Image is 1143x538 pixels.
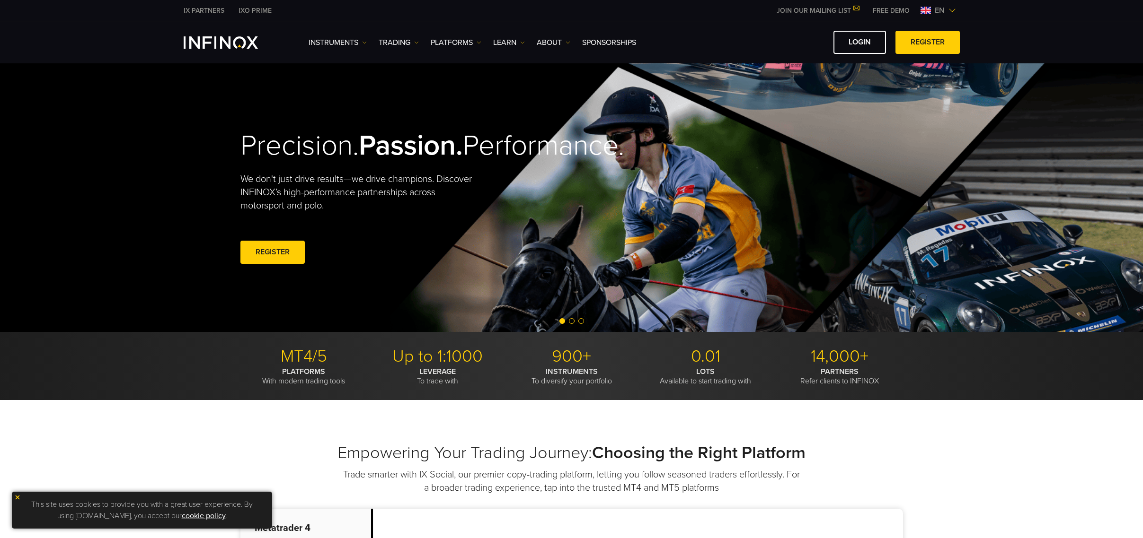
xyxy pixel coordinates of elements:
[379,37,419,48] a: TRADING
[537,37,570,48] a: ABOUT
[374,346,501,367] p: Up to 1:1000
[866,6,917,16] a: INFINOX MENU
[359,129,463,163] strong: Passion.
[342,468,801,495] p: Trade smarter with IX Social, our premier copy-trading platform, letting you follow seasoned trad...
[184,36,280,49] a: INFINOX Logo
[282,367,325,376] strong: PLATFORMS
[508,367,635,386] p: To diversify your portfolio
[642,367,769,386] p: Available to start trading with
[182,511,226,521] a: cookie policy
[419,367,456,376] strong: LEVERAGE
[592,443,806,463] strong: Choosing the Right Platform
[508,346,635,367] p: 900+
[546,367,598,376] strong: INSTRUMENTS
[231,6,279,16] a: INFINOX
[431,37,481,48] a: PLATFORMS
[14,494,21,501] img: yellow close icon
[931,5,948,16] span: en
[642,346,769,367] p: 0.01
[776,346,903,367] p: 14,000+
[582,37,636,48] a: SPONSORSHIPS
[770,7,866,15] a: JOIN OUR MAILING LIST
[240,173,479,212] p: We don't just drive results—we drive champions. Discover INFINOX’s high-performance partnerships ...
[240,367,367,386] p: With modern trading tools
[559,318,565,324] span: Go to slide 1
[578,318,584,324] span: Go to slide 3
[569,318,575,324] span: Go to slide 2
[240,241,305,264] a: REGISTER
[240,129,539,163] h2: Precision. Performance.
[895,31,960,54] a: REGISTER
[833,31,886,54] a: LOGIN
[177,6,231,16] a: INFINOX
[309,37,367,48] a: Instruments
[240,443,903,463] h2: Empowering Your Trading Journey:
[493,37,525,48] a: Learn
[374,367,501,386] p: To trade with
[240,346,367,367] p: MT4/5
[776,367,903,386] p: Refer clients to INFINOX
[696,367,715,376] strong: LOTS
[17,496,267,524] p: This site uses cookies to provide you with a great user experience. By using [DOMAIN_NAME], you a...
[821,367,859,376] strong: PARTNERS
